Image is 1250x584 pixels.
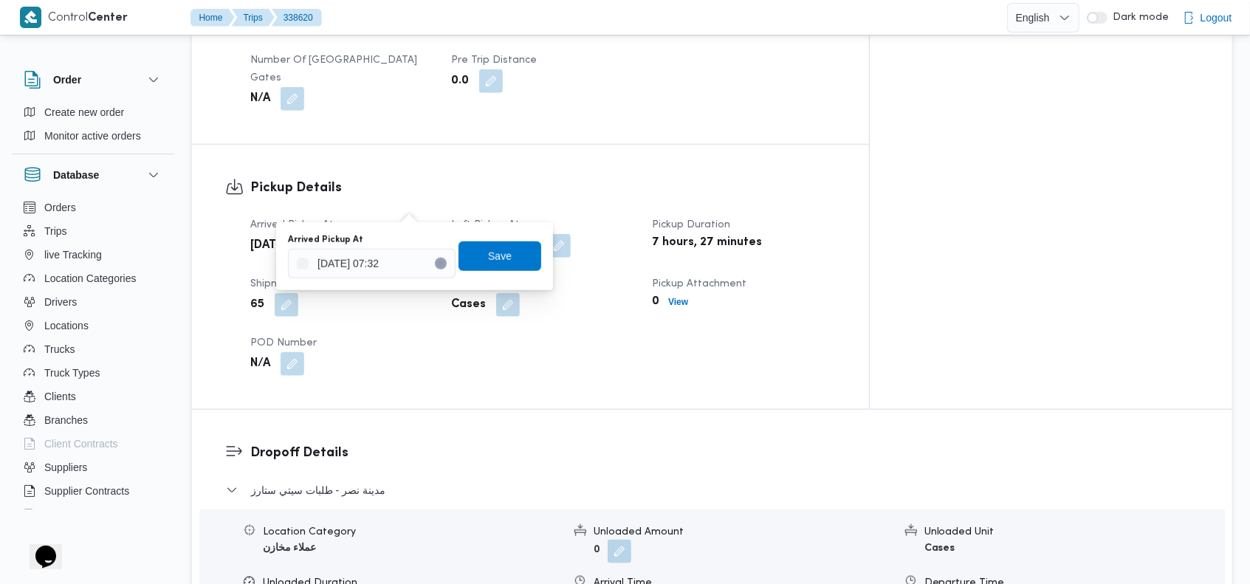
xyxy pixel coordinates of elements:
[44,340,75,358] span: Trucks
[18,290,168,314] button: Drivers
[250,279,383,289] span: Shipment Number of Units
[226,481,1199,499] button: مدينة نصر - طلبات سيتي ستارز
[451,72,469,90] b: 0.0
[668,297,688,307] b: View
[924,543,955,553] b: Cases
[20,7,41,28] img: X8yXhbKr1z7QwAAAABJRU5ErkJggg==
[451,55,537,65] span: Pre Trip Distance
[44,293,77,311] span: Drivers
[44,127,141,145] span: Monitor active orders
[288,234,363,246] label: Arrived Pickup At
[44,269,137,287] span: Location Categories
[251,481,385,499] span: مدينة نصر - طلبات سيتي ستارز
[263,524,563,540] div: Location Category
[44,482,129,500] span: Supplier Contracts
[662,293,694,311] button: View
[652,293,659,311] b: 0
[18,479,168,503] button: Supplier Contracts
[250,338,317,348] span: POD Number
[44,199,76,216] span: Orders
[44,435,118,453] span: Client Contracts
[250,237,335,255] b: [DATE] 7:32 AM
[18,314,168,337] button: Locations
[89,13,128,24] b: Center
[263,543,316,553] b: عملاء مخازن
[18,337,168,361] button: Trucks
[44,506,81,523] span: Devices
[250,296,264,314] b: 65
[1108,12,1170,24] span: Dark mode
[18,267,168,290] button: Location Categories
[53,71,81,89] h3: Order
[652,234,762,252] b: 7 hours, 27 minutes
[451,220,520,230] span: Left Pickup At
[44,458,87,476] span: Suppliers
[44,411,88,429] span: Branches
[44,222,67,240] span: Trips
[1177,3,1238,32] button: Logout
[190,9,235,27] button: Home
[24,166,162,184] button: Database
[594,546,600,555] b: 0
[18,196,168,219] button: Orders
[250,178,836,198] h3: Pickup Details
[250,355,270,373] b: N/A
[652,220,730,230] span: Pickup Duration
[18,361,168,385] button: Truck Types
[18,503,168,526] button: Devices
[250,443,1199,463] h3: Dropoff Details
[18,243,168,267] button: live Tracking
[924,524,1224,540] div: Unloaded Unit
[18,456,168,479] button: Suppliers
[44,364,100,382] span: Truck Types
[44,103,124,121] span: Create new order
[288,249,456,278] input: Press the down key to open a popover containing a calendar.
[272,9,322,27] button: 338620
[652,279,746,289] span: Pickup Attachment
[250,55,417,83] span: Number of [GEOGRAPHIC_DATA] Gates
[44,317,89,334] span: Locations
[18,408,168,432] button: Branches
[1201,9,1232,27] span: Logout
[15,525,62,569] iframe: chat widget
[53,166,99,184] h3: Database
[488,247,512,265] span: Save
[435,258,447,269] button: Clear input
[18,124,168,148] button: Monitor active orders
[250,220,334,230] span: Arrived Pickup At
[451,296,486,314] b: Cases
[44,246,102,264] span: live Tracking
[12,196,174,515] div: Database
[18,100,168,124] button: Create new order
[24,71,162,89] button: Order
[18,385,168,408] button: Clients
[232,9,275,27] button: Trips
[594,524,893,540] div: Unloaded Amount
[459,241,541,271] button: Save
[18,432,168,456] button: Client Contracts
[12,100,174,154] div: Order
[250,90,270,108] b: N/A
[44,388,76,405] span: Clients
[18,219,168,243] button: Trips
